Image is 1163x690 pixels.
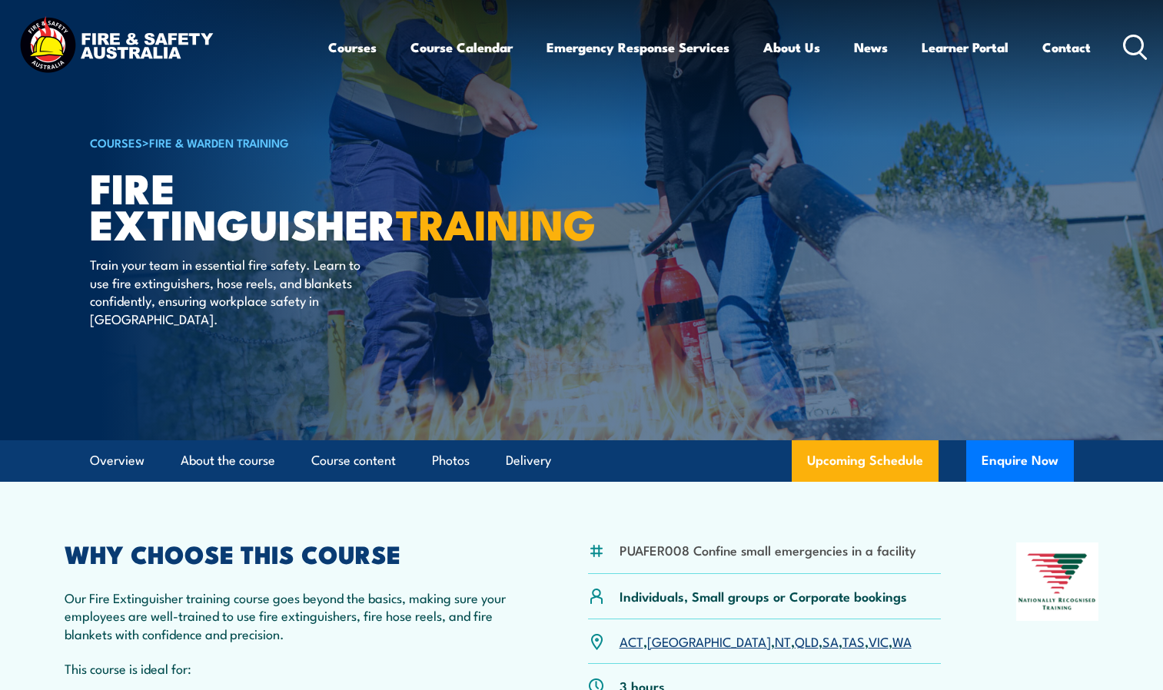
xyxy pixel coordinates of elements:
[795,632,819,650] a: QLD
[149,134,289,151] a: Fire & Warden Training
[65,542,513,564] h2: WHY CHOOSE THIS COURSE
[410,27,513,68] a: Course Calendar
[1016,542,1099,621] img: Nationally Recognised Training logo.
[620,632,643,650] a: ACT
[869,632,889,650] a: VIC
[90,133,470,151] h6: >
[181,440,275,481] a: About the course
[65,589,513,642] p: Our Fire Extinguisher training course goes beyond the basics, making sure your employees are well...
[922,27,1008,68] a: Learner Portal
[966,440,1074,482] button: Enquire Now
[328,27,377,68] a: Courses
[506,440,551,481] a: Delivery
[842,632,865,650] a: TAS
[311,440,396,481] a: Course content
[90,169,470,241] h1: Fire Extinguisher
[396,191,596,254] strong: TRAINING
[90,134,142,151] a: COURSES
[432,440,470,481] a: Photos
[620,632,912,650] p: , , , , , , ,
[763,27,820,68] a: About Us
[892,632,912,650] a: WA
[1042,27,1091,68] a: Contact
[620,587,907,605] p: Individuals, Small groups or Corporate bookings
[65,659,513,677] p: This course is ideal for:
[822,632,839,650] a: SA
[854,27,888,68] a: News
[547,27,729,68] a: Emergency Response Services
[792,440,939,482] a: Upcoming Schedule
[90,255,370,327] p: Train your team in essential fire safety. Learn to use fire extinguishers, hose reels, and blanke...
[90,440,145,481] a: Overview
[775,632,791,650] a: NT
[647,632,771,650] a: [GEOGRAPHIC_DATA]
[620,541,916,559] li: PUAFER008 Confine small emergencies in a facility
